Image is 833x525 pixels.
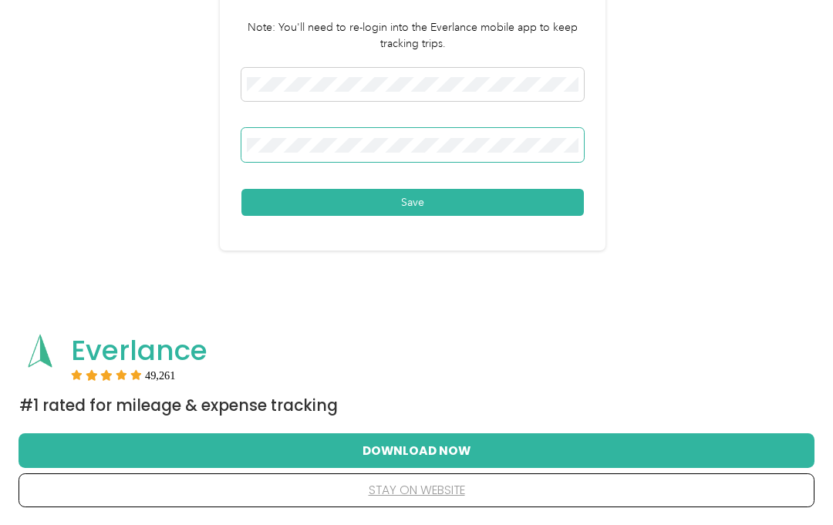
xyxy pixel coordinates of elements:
[71,369,176,380] div: Rating:5 stars
[19,330,61,372] img: App logo
[241,189,584,216] button: Save
[71,331,207,370] span: Everlance
[43,434,790,466] button: Download Now
[43,474,790,506] button: stay on website
[145,371,176,380] span: User reviews count
[19,395,338,416] span: #1 Rated for Mileage & Expense Tracking
[241,19,584,52] p: Note: You'll need to re-login into the Everlance mobile app to keep tracking trips.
